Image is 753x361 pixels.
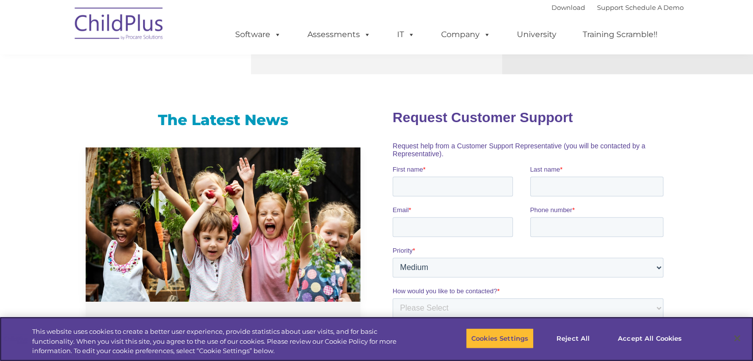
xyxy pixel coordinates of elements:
[573,25,667,45] a: Training Scramble!!
[552,3,684,11] font: |
[542,328,604,349] button: Reject All
[552,3,585,11] a: Download
[597,3,623,11] a: Support
[70,0,169,50] img: ChildPlus by Procare Solutions
[86,110,360,130] h3: The Latest News
[726,327,748,349] button: Close
[507,25,566,45] a: University
[32,327,414,356] div: This website uses cookies to create a better user experience, provide statistics about user visit...
[225,25,291,45] a: Software
[298,25,381,45] a: Assessments
[387,25,425,45] a: IT
[466,328,534,349] button: Cookies Settings
[625,3,684,11] a: Schedule A Demo
[612,328,687,349] button: Accept All Cookies
[431,25,501,45] a: Company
